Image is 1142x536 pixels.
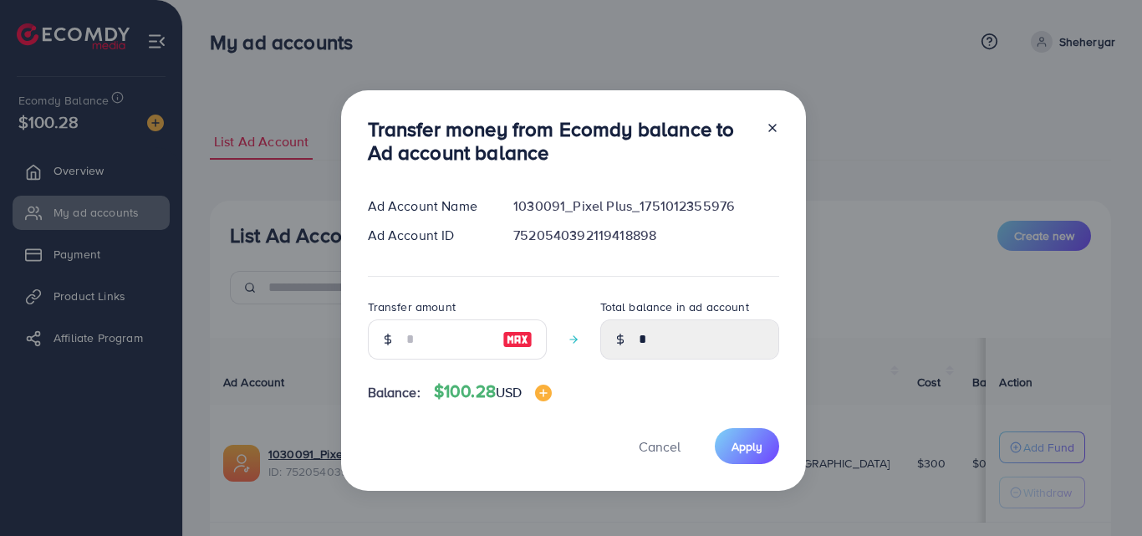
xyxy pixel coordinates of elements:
[500,226,792,245] div: 7520540392119418898
[368,299,456,315] label: Transfer amount
[535,385,552,401] img: image
[618,428,701,464] button: Cancel
[1071,461,1129,523] iframe: Chat
[600,299,749,315] label: Total balance in ad account
[434,381,553,402] h4: $100.28
[500,197,792,216] div: 1030091_Pixel Plus_1751012355976
[502,329,533,350] img: image
[639,437,681,456] span: Cancel
[354,226,501,245] div: Ad Account ID
[368,117,752,166] h3: Transfer money from Ecomdy balance to Ad account balance
[354,197,501,216] div: Ad Account Name
[715,428,779,464] button: Apply
[732,438,762,455] span: Apply
[368,383,421,402] span: Balance:
[496,383,522,401] span: USD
